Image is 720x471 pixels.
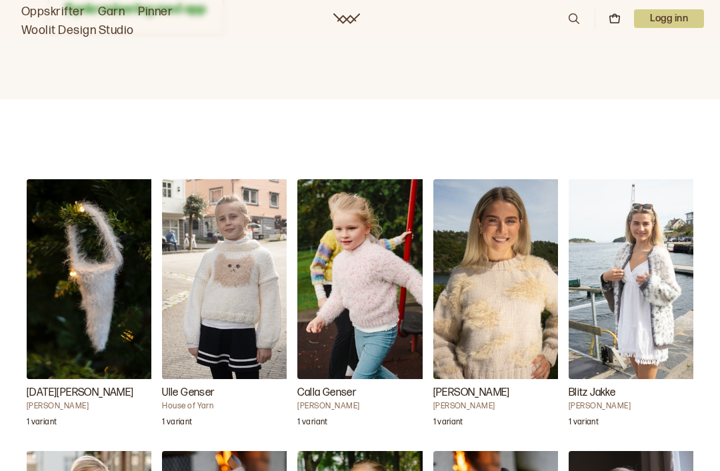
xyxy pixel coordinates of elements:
p: 1 variant [27,417,57,430]
p: Logg inn [634,9,704,28]
a: Blitz Jakke [569,179,693,436]
h4: [PERSON_NAME] [569,401,702,412]
h3: [DATE][PERSON_NAME] [27,385,160,401]
h4: House of Yarn [162,401,295,412]
p: 1 variant [433,417,463,430]
a: Oppskrifter [21,3,85,21]
a: Pinner [138,3,173,21]
h3: Ulle Genser [162,385,295,401]
img: Hrönn JónsdóttirBlitz Jakke [569,179,702,379]
img: Ane Kydland ThomassenKiara Genser [433,179,567,379]
h4: [PERSON_NAME] [27,401,160,412]
a: Woolit [333,13,360,24]
p: 1 variant [569,417,599,430]
img: Ane Kydland ThomassenNoel Kremmerhus [27,179,160,379]
p: 1 variant [162,417,192,430]
a: Ulle Genser [162,179,287,436]
h4: [PERSON_NAME] [433,401,567,412]
a: Calla Genser [297,179,422,436]
img: Ane Kydland ThomassenCalla Genser [297,179,431,379]
h3: [PERSON_NAME] [433,385,567,401]
a: Garn [98,3,125,21]
h3: Calla Genser [297,385,431,401]
a: Noel Kremmerhus [27,179,151,436]
button: User dropdown [634,9,704,28]
a: Kiara Genser [433,179,558,436]
img: House of YarnUlle Genser [162,179,295,379]
h4: [PERSON_NAME] [297,401,431,412]
a: Woolit Design Studio [21,21,134,40]
h3: Blitz Jakke [569,385,702,401]
p: 1 variant [297,417,327,430]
